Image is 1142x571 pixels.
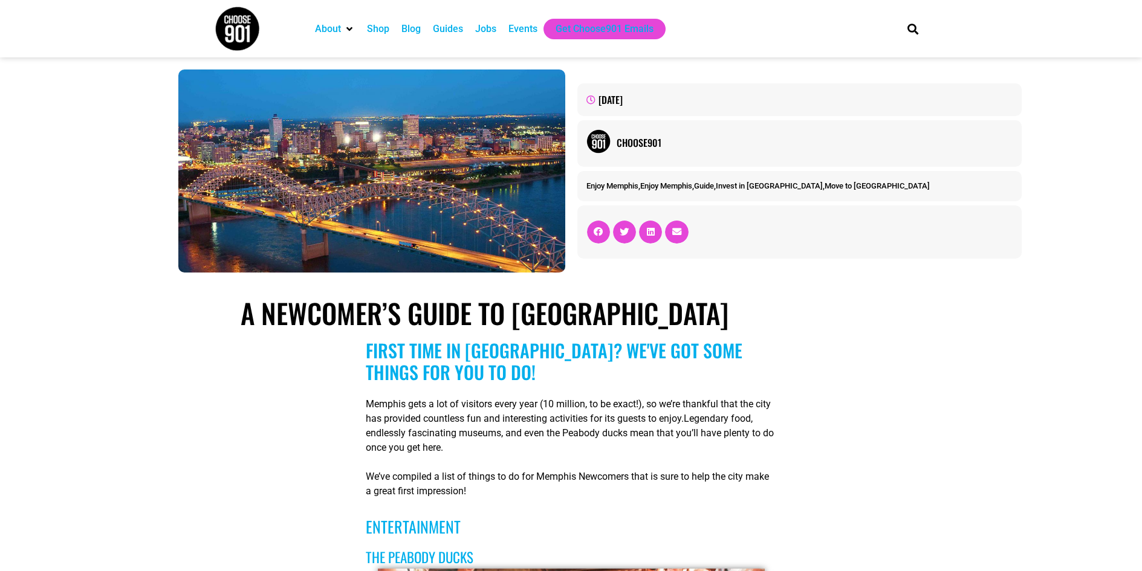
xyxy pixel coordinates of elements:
[665,221,688,244] div: Share on email
[367,22,389,36] a: Shop
[366,517,776,536] h3: Entertainment
[309,19,887,39] nav: Main nav
[599,92,623,107] time: [DATE]
[309,19,361,39] div: About
[903,19,923,39] div: Search
[178,69,565,273] img: A newcomer's guide to the aerial view of Nashville, Tennessee at dusk.
[586,129,611,153] img: Picture of Choose901
[613,221,636,244] div: Share on twitter
[825,181,930,190] a: Move to [GEOGRAPHIC_DATA]
[366,413,774,453] span: Legendary food, endlessly fascinating museums, and even the Peabody ducks mean that you’ll have p...
[694,181,714,190] a: Guide
[366,397,776,455] p: Memphis gets a lot of visitors every year (10 million, to be exact!), so we’re thankful that the ...
[716,181,823,190] a: Invest in [GEOGRAPHIC_DATA]
[401,22,421,36] a: Blog
[508,22,537,36] a: Events
[241,297,901,329] h1: A Newcomer’s Guide to [GEOGRAPHIC_DATA]
[587,221,610,244] div: Share on facebook
[433,22,463,36] a: Guides
[639,221,662,244] div: Share on linkedin
[475,22,496,36] a: Jobs
[586,181,638,190] a: Enjoy Memphis
[586,181,930,190] span: , , , ,
[640,181,692,190] a: Enjoy Memphis
[366,340,776,383] h2: First time in [GEOGRAPHIC_DATA]? We've got some things for you to do!
[366,469,776,498] p: We’ve compiled a list of things to do for Memphis Newcomers that is sure to help the city make a ...
[617,135,1013,150] a: Choose901
[315,22,341,36] a: About
[366,550,776,564] h4: The Peabody Ducks
[556,22,654,36] a: Get Choose901 Emails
